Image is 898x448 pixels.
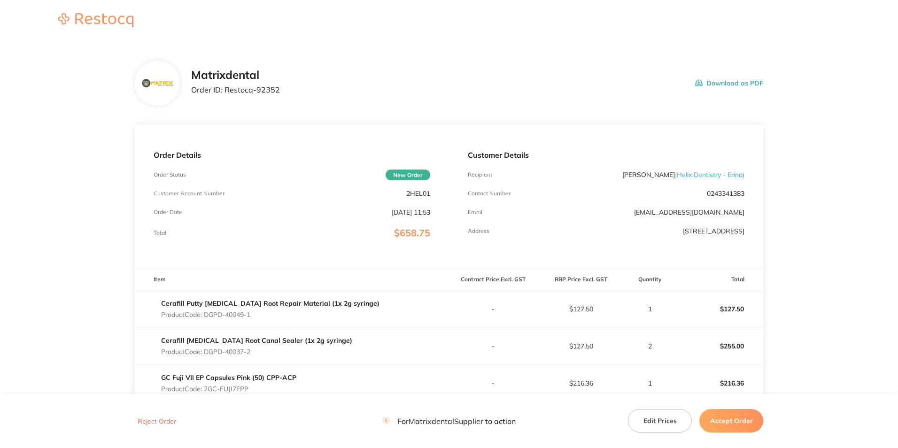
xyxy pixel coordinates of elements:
[449,342,536,350] p: -
[135,269,449,291] th: Item
[392,209,430,216] p: [DATE] 11:53
[191,85,280,94] p: Order ID: Restocq- 92352
[161,299,379,308] a: Cerafill Putty [MEDICAL_DATA] Root Repair Material (1x 2g syringe)
[154,171,186,178] p: Order Status
[406,190,430,197] p: 2HEL01
[161,373,296,382] a: GC Fuji VII EP Capsules Pink (50) CPP-ACP
[154,230,166,236] p: Total
[695,69,763,98] button: Download as PDF
[468,151,744,159] p: Customer Details
[628,409,692,433] button: Edit Prices
[634,208,744,216] a: [EMAIL_ADDRESS][DOMAIN_NAME]
[468,228,489,234] p: Address
[161,385,296,393] p: Product Code: 2GC-FUJI7EPP
[676,298,763,320] p: $127.50
[468,209,484,216] p: Emaill
[707,190,744,197] p: 0243341383
[49,13,143,29] a: Restocq logo
[154,190,224,197] p: Customer Account Number
[449,379,536,387] p: -
[699,409,763,433] button: Accept Order
[622,171,744,178] p: [PERSON_NAME]
[161,336,352,345] a: Cerafill [MEDICAL_DATA] Root Canal Sealer (1x 2g syringe)
[382,417,516,425] p: For Matrixdental Supplier to action
[468,171,492,178] p: Recipient
[449,305,536,313] p: -
[683,227,744,235] p: [STREET_ADDRESS]
[626,305,675,313] p: 1
[675,170,744,179] span: ( Helix Dentistry - Erina )
[161,348,352,355] p: Product Code: DGPD-40037-2
[142,79,172,88] img: c2YydnlvZQ
[468,190,511,197] p: Contact Number
[394,227,430,239] span: $658.75
[676,335,763,357] p: $255.00
[449,269,537,291] th: Contract Price Excl. GST
[191,69,280,82] h2: Matrixdental
[625,269,675,291] th: Quantity
[537,342,624,350] p: $127.50
[537,269,625,291] th: RRP Price Excl. GST
[626,342,675,350] p: 2
[537,305,624,313] p: $127.50
[135,417,179,425] button: Reject Order
[161,311,379,318] p: Product Code: DGPD-40049-1
[386,170,430,180] span: New Order
[537,379,624,387] p: $216.36
[154,151,430,159] p: Order Details
[675,269,763,291] th: Total
[676,372,763,394] p: $216.36
[626,379,675,387] p: 1
[49,13,143,27] img: Restocq logo
[154,209,182,216] p: Order Date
